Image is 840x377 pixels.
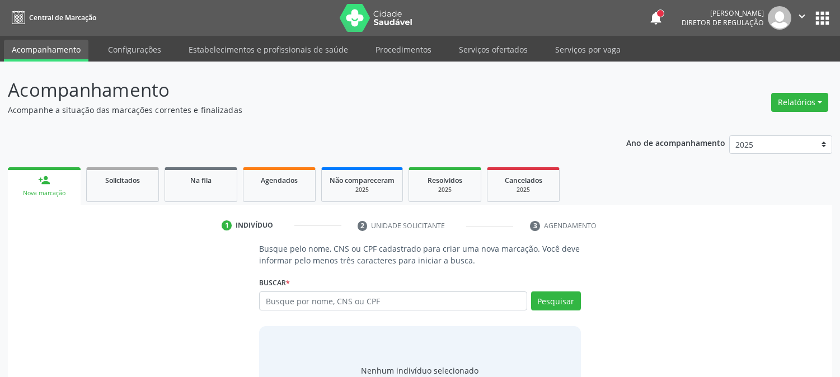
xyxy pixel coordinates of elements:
label: Buscar [259,274,290,291]
p: Busque pelo nome, CNS ou CPF cadastrado para criar uma nova marcação. Você deve informar pelo men... [259,243,580,266]
a: Serviços ofertados [451,40,536,59]
p: Acompanhe a situação das marcações correntes e finalizadas [8,104,585,116]
div: 2025 [417,186,473,194]
button: Pesquisar [531,291,581,310]
a: Central de Marcação [8,8,96,27]
button: Relatórios [771,93,828,112]
p: Ano de acompanhamento [626,135,725,149]
span: Diretor de regulação [682,18,764,27]
button: notifications [648,10,664,26]
div: 1 [222,220,232,230]
a: Procedimentos [368,40,439,59]
div: Indivíduo [236,220,273,230]
a: Configurações [100,40,169,59]
div: Nova marcação [16,189,73,197]
input: Busque por nome, CNS ou CPF [259,291,527,310]
p: Acompanhamento [8,76,585,104]
div: 2025 [495,186,551,194]
div: person_add [38,174,50,186]
span: Solicitados [105,176,140,185]
button: apps [813,8,832,28]
a: Acompanhamento [4,40,88,62]
img: img [768,6,791,30]
i:  [796,10,808,22]
a: Serviços por vaga [547,40,628,59]
span: Cancelados [505,176,542,185]
div: Nenhum indivíduo selecionado [361,365,478,376]
button:  [791,6,813,30]
span: Resolvidos [428,176,462,185]
div: 2025 [330,186,395,194]
span: Na fila [190,176,212,185]
div: [PERSON_NAME] [682,8,764,18]
span: Agendados [261,176,298,185]
a: Estabelecimentos e profissionais de saúde [181,40,356,59]
span: Central de Marcação [29,13,96,22]
span: Não compareceram [330,176,395,185]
